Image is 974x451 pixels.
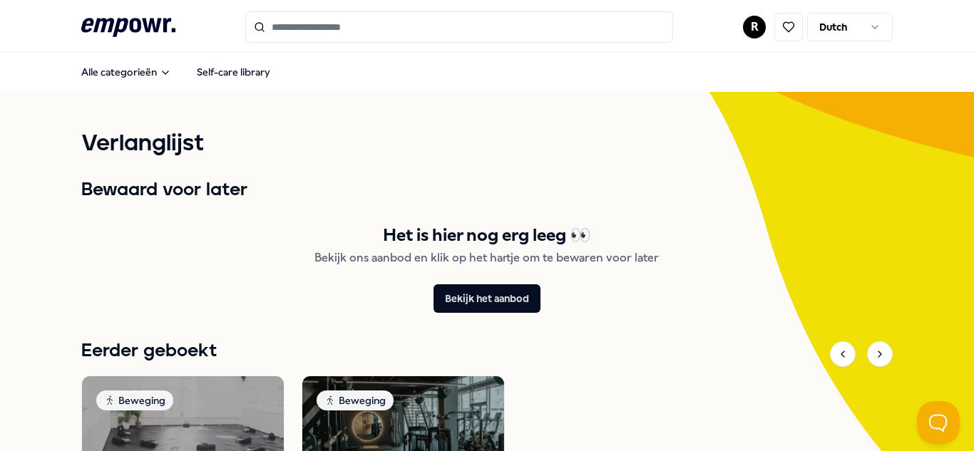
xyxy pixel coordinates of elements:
button: Alle categorieën [70,58,183,86]
input: Search for products, categories or subcategories [245,11,673,43]
button: Bekijk het aanbod [434,284,540,313]
h1: Bewaard voor later [81,176,893,204]
button: R [743,16,766,38]
h1: Verlanglijst [81,126,893,162]
nav: Main [70,58,282,86]
iframe: Help Scout Beacon - Open [917,401,960,444]
div: Het is hier nog erg leeg 👀 [383,222,591,249]
div: Beweging [317,390,394,410]
div: Bekijk ons aanbod en klik op het hartje om te bewaren voor later [314,249,659,267]
h1: Eerder geboekt [81,337,217,366]
a: Self-care library [185,58,282,86]
div: Beweging [96,390,173,410]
